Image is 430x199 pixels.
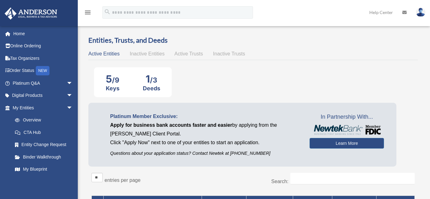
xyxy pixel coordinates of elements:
[9,139,79,151] a: Entity Change Request
[310,138,384,149] a: Learn More
[9,163,79,176] a: My Blueprint
[67,102,79,114] span: arrow_drop_down
[106,73,119,85] div: 5
[106,85,119,92] div: Keys
[3,7,59,20] img: Anderson Advisors Platinum Portal
[4,27,82,40] a: Home
[313,125,381,135] img: NewtekBankLogoSM.png
[310,112,384,122] span: In Partnership With...
[4,89,82,102] a: Digital Productsarrow_drop_down
[110,122,232,128] span: Apply for business bank accounts faster and easier
[88,51,119,56] span: Active Entities
[110,121,300,138] p: by applying from the [PERSON_NAME] Client Portal.
[143,73,160,85] div: 1
[9,151,79,163] a: Binder Walkthrough
[36,66,49,75] div: NEW
[4,102,79,114] a: My Entitiesarrow_drop_down
[110,138,300,147] p: Click "Apply Now" next to one of your entities to start an application.
[9,114,76,126] a: Overview
[143,85,160,92] div: Deeds
[213,51,245,56] span: Inactive Trusts
[416,8,425,17] img: User Pic
[4,77,82,89] a: Platinum Q&Aarrow_drop_down
[175,51,203,56] span: Active Trusts
[9,126,79,139] a: CTA Hub
[4,52,82,64] a: Tax Organizers
[84,9,91,16] i: menu
[112,76,119,84] span: /9
[4,64,82,77] a: Order StatusNEW
[67,89,79,102] span: arrow_drop_down
[84,11,91,16] a: menu
[271,179,288,184] label: Search:
[88,36,418,45] h3: Entities, Trusts, and Deeds
[110,149,300,157] p: Questions about your application status? Contact Newtek at [PHONE_NUMBER]
[110,112,300,121] p: Platinum Member Exclusive:
[4,40,82,52] a: Online Ordering
[105,178,141,183] label: entries per page
[9,175,79,188] a: Tax Due Dates
[150,76,157,84] span: /3
[130,51,165,56] span: Inactive Entities
[67,77,79,90] span: arrow_drop_down
[104,8,111,15] i: search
